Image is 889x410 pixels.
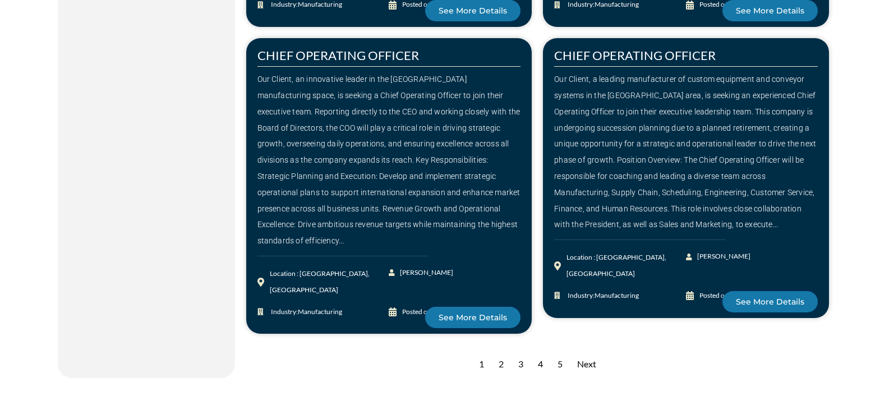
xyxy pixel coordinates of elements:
a: CHIEF OPERATING OFFICER [257,48,419,63]
div: 2 [493,351,509,378]
div: Our Client, a leading manufacturer of custom equipment and conveyor systems in the [GEOGRAPHIC_DA... [554,71,818,233]
a: [PERSON_NAME] [389,265,454,281]
a: See More Details [425,307,520,328]
div: 5 [552,351,568,378]
a: [PERSON_NAME] [686,248,752,265]
span: See More Details [439,7,507,15]
div: Location : [GEOGRAPHIC_DATA], [GEOGRAPHIC_DATA] [270,266,389,298]
div: Our Client, an innovative leader in the [GEOGRAPHIC_DATA] manufacturing space, is seeking a Chief... [257,71,521,249]
div: 1 [473,351,490,378]
span: See More Details [736,298,804,306]
span: See More Details [439,314,507,321]
div: 4 [532,351,549,378]
a: CHIEF OPERATING OFFICER [554,48,716,63]
div: 3 [513,351,529,378]
a: See More Details [722,291,818,312]
div: Location : [GEOGRAPHIC_DATA], [GEOGRAPHIC_DATA] [566,250,686,282]
span: [PERSON_NAME] [694,248,750,265]
div: Next [572,351,602,378]
span: See More Details [736,7,804,15]
span: [PERSON_NAME] [397,265,453,281]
